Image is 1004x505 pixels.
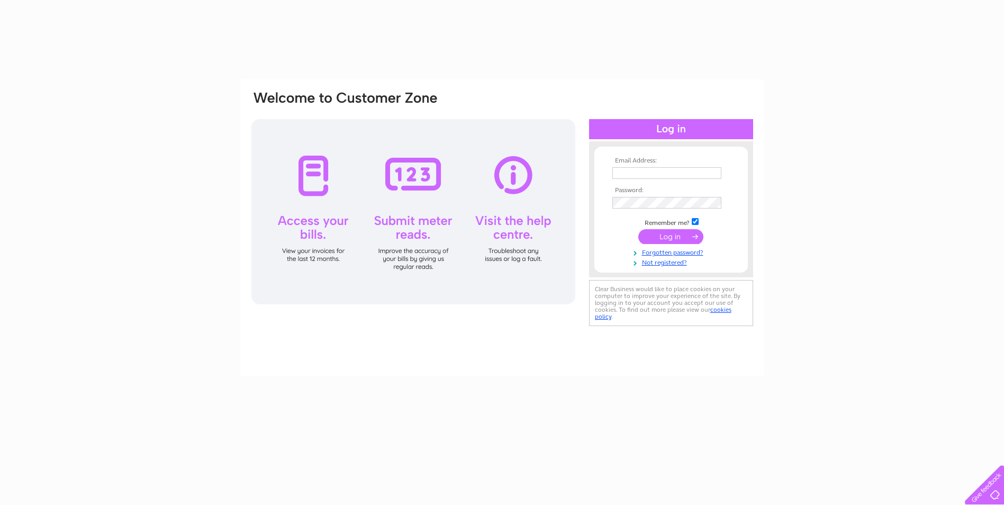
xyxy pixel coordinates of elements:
[610,187,732,194] th: Password:
[589,280,753,326] div: Clear Business would like to place cookies on your computer to improve your experience of the sit...
[612,257,732,267] a: Not registered?
[638,229,703,244] input: Submit
[595,306,731,320] a: cookies policy
[610,217,732,227] td: Remember me?
[610,157,732,165] th: Email Address:
[612,247,732,257] a: Forgotten password?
